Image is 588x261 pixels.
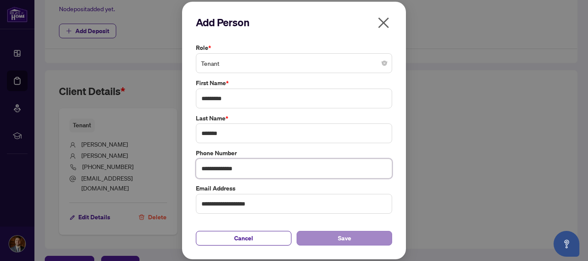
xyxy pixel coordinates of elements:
button: Save [297,231,392,246]
label: Email Address [196,184,392,193]
label: Last Name [196,114,392,123]
span: Cancel [234,231,253,245]
label: First Name [196,78,392,88]
span: close [377,16,390,30]
button: Cancel [196,231,291,246]
button: Open asap [554,231,579,257]
h2: Add Person [196,15,392,29]
span: Save [338,231,351,245]
label: Phone Number [196,148,392,158]
label: Role [196,43,392,52]
span: Tenant [201,55,387,71]
span: close-circle [382,61,387,66]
